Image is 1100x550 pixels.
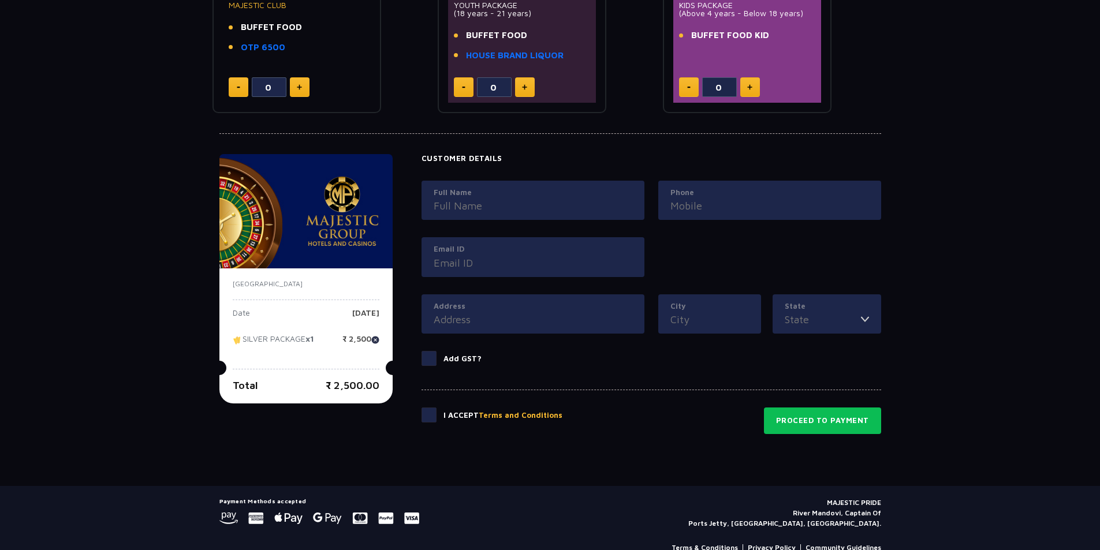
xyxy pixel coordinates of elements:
[241,21,302,34] span: BUFFET FOOD
[233,335,243,345] img: tikcet
[479,410,562,421] button: Terms and Conditions
[241,41,285,54] a: OTP 6500
[679,9,816,17] p: (Above 4 years - Below 18 years)
[233,377,258,393] p: Total
[305,334,314,344] strong: x1
[670,187,869,199] label: Phone
[691,29,769,42] span: BUFFET FOOD KID
[466,49,564,62] a: HOUSE BRAND LIQUOR
[434,198,632,214] input: Full Name
[785,312,861,327] input: State
[670,198,869,214] input: Mobile
[233,335,314,352] p: SILVER PACKAGE
[670,301,749,312] label: City
[687,87,691,88] img: minus
[679,1,816,9] p: KIDS PACKAGE
[785,301,869,312] label: State
[434,255,632,271] input: Email ID
[747,84,752,90] img: plus
[422,154,881,163] h4: Customer Details
[466,29,527,42] span: BUFFET FOOD
[434,187,632,199] label: Full Name
[454,1,591,9] p: YOUTH PACKAGE
[434,301,632,312] label: Address
[764,407,881,434] button: Proceed to Payment
[670,312,749,327] input: City
[861,312,869,327] img: toggler icon
[229,1,366,9] p: MAJESTIC CLUB
[443,410,562,421] p: I Accept
[219,497,419,504] h5: Payment Methods accepted
[233,309,250,326] p: Date
[352,309,379,326] p: [DATE]
[434,244,632,255] label: Email ID
[454,9,591,17] p: (18 years - 21 years)
[219,154,393,268] img: majesticPride-banner
[434,312,632,327] input: Address
[688,497,881,529] p: MAJESTIC PRIDE River Mandovi, Captain Of Ports Jetty, [GEOGRAPHIC_DATA], [GEOGRAPHIC_DATA].
[522,84,527,90] img: plus
[342,335,379,352] p: ₹ 2,500
[233,279,379,289] p: [GEOGRAPHIC_DATA]
[443,353,482,365] p: Add GST?
[462,87,465,88] img: minus
[237,87,240,88] img: minus
[297,84,302,90] img: plus
[326,377,379,393] p: ₹ 2,500.00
